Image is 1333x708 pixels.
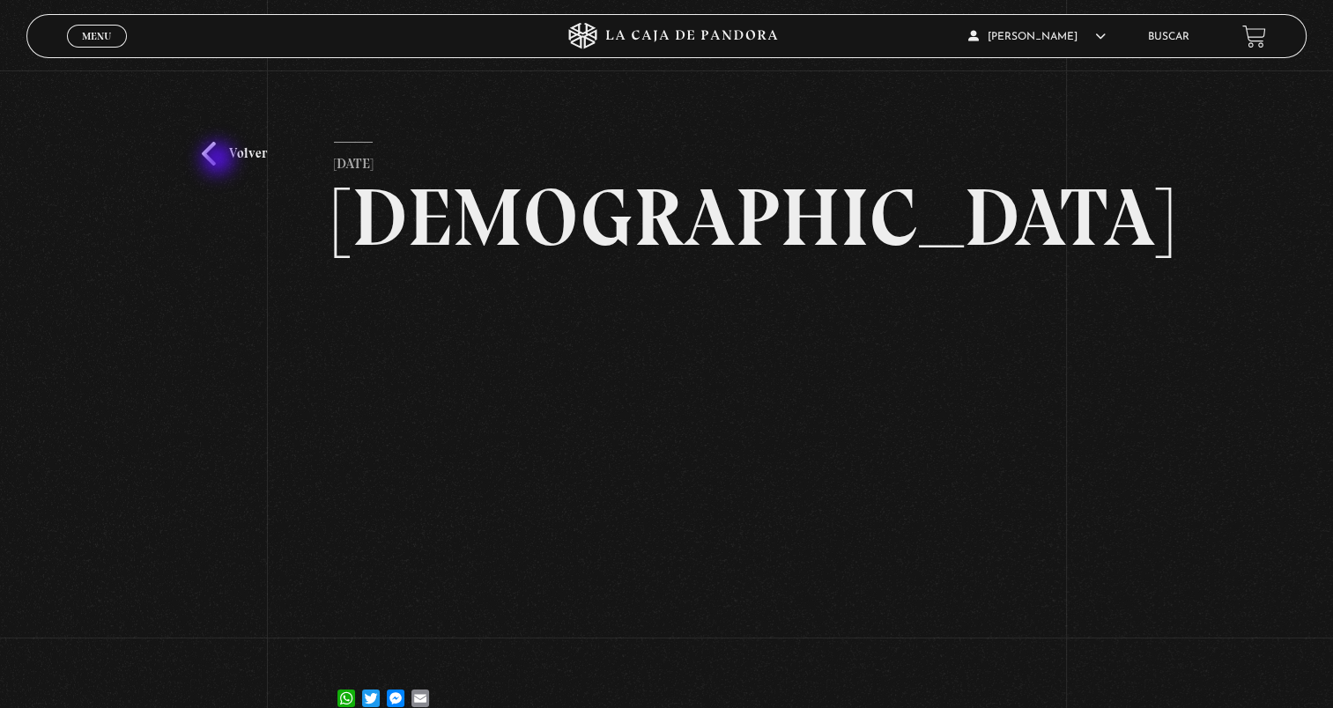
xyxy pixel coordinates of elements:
[334,672,359,707] a: WhatsApp
[383,672,408,707] a: Messenger
[334,177,999,258] h2: [DEMOGRAPHIC_DATA]
[82,31,111,41] span: Menu
[968,32,1106,42] span: [PERSON_NAME]
[1148,32,1189,42] a: Buscar
[408,672,433,707] a: Email
[202,142,267,166] a: Volver
[359,672,383,707] a: Twitter
[334,142,373,177] p: [DATE]
[76,46,117,58] span: Cerrar
[1242,25,1266,48] a: View your shopping cart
